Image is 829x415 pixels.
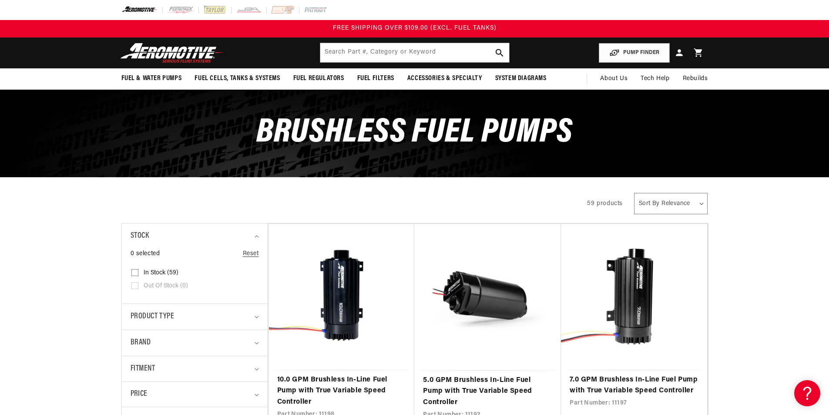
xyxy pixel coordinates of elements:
[131,388,148,400] span: Price
[351,68,401,89] summary: Fuel Filters
[131,223,259,249] summary: Stock (0 selected)
[144,269,178,277] span: In stock (59)
[121,74,182,83] span: Fuel & Water Pumps
[401,68,489,89] summary: Accessories & Specialty
[570,375,698,397] a: 7.0 GPM Brushless In-Line Fuel Pump with True Variable Speed Controller
[131,304,259,330] summary: Product type (0 selected)
[287,68,351,89] summary: Fuel Regulators
[256,116,573,150] span: Brushless Fuel Pumps
[131,249,160,259] span: 0 selected
[188,68,286,89] summary: Fuel Cells, Tanks & Systems
[599,43,670,63] button: PUMP FINDER
[594,68,634,89] a: About Us
[683,74,708,84] span: Rebuilds
[131,337,151,349] span: Brand
[490,43,509,62] button: search button
[587,200,623,207] span: 59 products
[115,68,188,89] summary: Fuel & Water Pumps
[495,74,547,83] span: System Diagrams
[634,68,676,89] summary: Tech Help
[195,74,280,83] span: Fuel Cells, Tanks & Systems
[333,25,497,31] span: FREE SHIPPING OVER $109.00 (EXCL. FUEL TANKS)
[320,43,509,62] input: Search by Part Number, Category or Keyword
[131,363,155,375] span: Fitment
[131,330,259,356] summary: Brand (0 selected)
[131,230,149,243] span: Stock
[243,249,259,259] a: Reset
[131,356,259,382] summary: Fitment (0 selected)
[131,310,175,323] span: Product type
[118,43,227,63] img: Aeromotive
[423,375,552,408] a: 5.0 GPM Brushless In-Line Fuel Pump with True Variable Speed Controller
[407,74,482,83] span: Accessories & Specialty
[131,382,259,407] summary: Price
[676,68,715,89] summary: Rebuilds
[641,74,669,84] span: Tech Help
[600,75,628,82] span: About Us
[293,74,344,83] span: Fuel Regulators
[144,282,188,290] span: Out of stock (0)
[277,375,406,408] a: 10.0 GPM Brushless In-Line Fuel Pump with True Variable Speed Controller
[489,68,553,89] summary: System Diagrams
[357,74,394,83] span: Fuel Filters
